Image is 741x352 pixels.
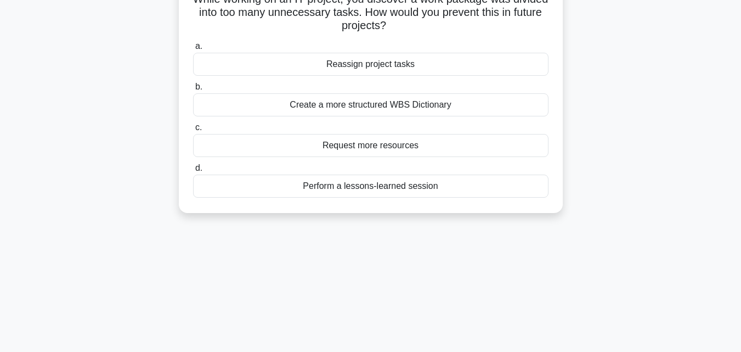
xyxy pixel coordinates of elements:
div: Request more resources [193,134,548,157]
div: Create a more structured WBS Dictionary [193,93,548,116]
div: Perform a lessons-learned session [193,175,548,198]
span: a. [195,41,202,51]
span: c. [195,122,202,132]
div: Reassign project tasks [193,53,548,76]
span: b. [195,82,202,91]
span: d. [195,163,202,172]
